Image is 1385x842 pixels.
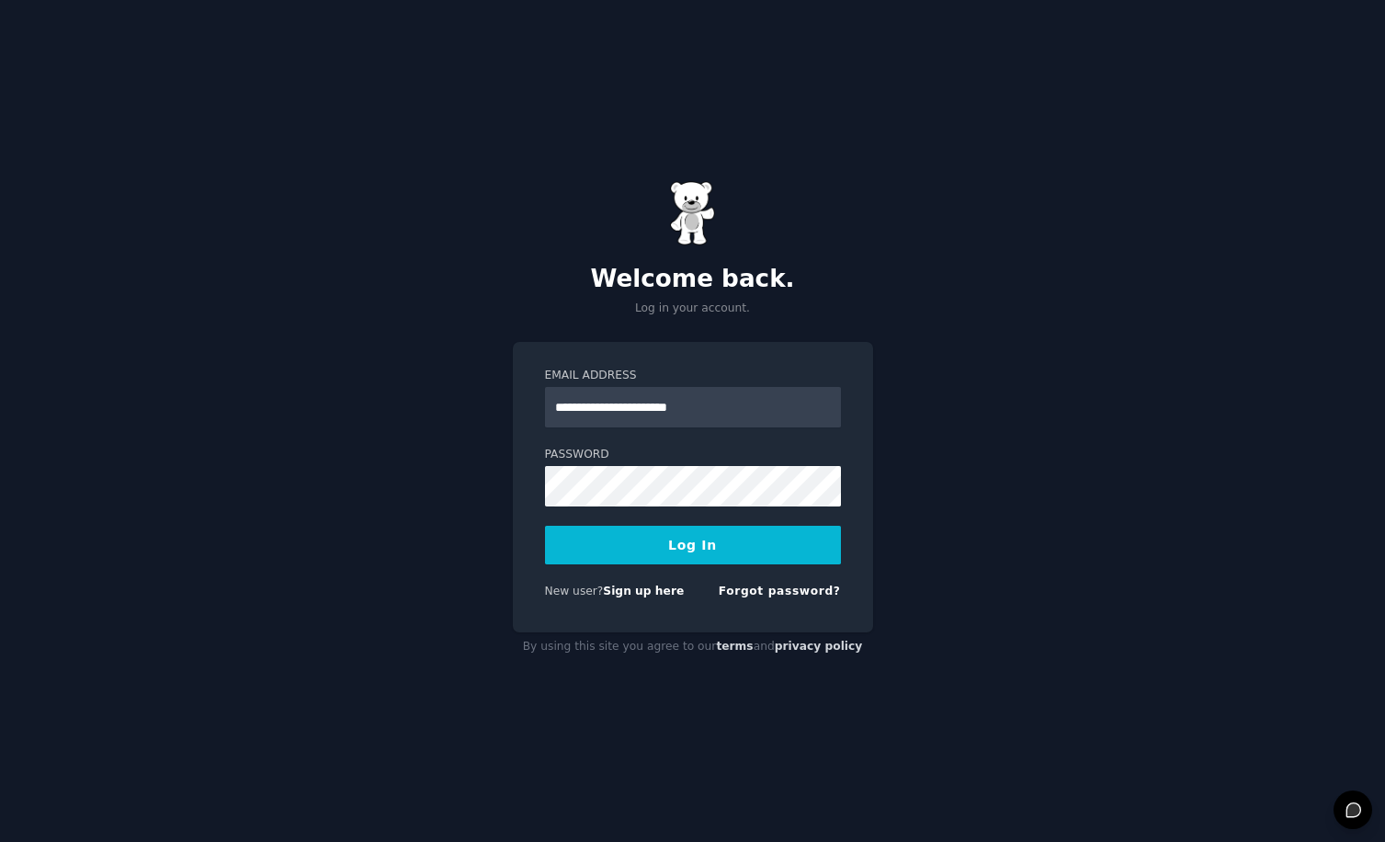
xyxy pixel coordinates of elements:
[545,447,841,463] label: Password
[716,640,753,653] a: terms
[513,632,873,662] div: By using this site you agree to our and
[775,640,863,653] a: privacy policy
[513,301,873,317] p: Log in your account.
[545,526,841,564] button: Log In
[719,585,841,597] a: Forgot password?
[545,368,841,384] label: Email Address
[603,585,684,597] a: Sign up here
[513,265,873,294] h2: Welcome back.
[545,585,604,597] span: New user?
[670,181,716,245] img: Gummy Bear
